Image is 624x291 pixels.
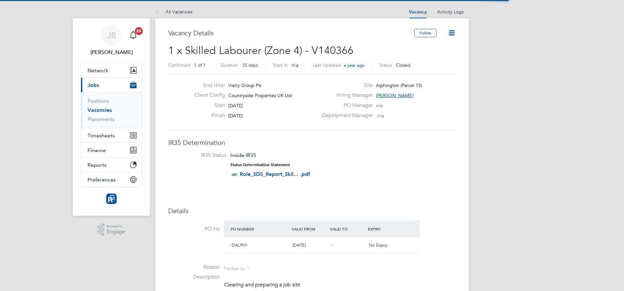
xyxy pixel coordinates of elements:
span: 20 [135,27,143,35]
button: Network [81,63,142,77]
span: Reports [88,162,107,168]
label: Description [168,274,220,281]
span: a year ago [344,62,365,68]
a: Role_SDS_Report_Skil... .pdf [240,171,310,177]
span: n/a [292,62,298,68]
a: Placements [88,116,115,122]
label: Start In [273,62,288,68]
label: PO Manager [318,102,373,109]
div: Jobs [81,92,142,128]
button: Follow [414,29,436,37]
label: Deployment Manager [318,112,373,119]
a: Activity Logs [437,9,464,15]
h3: Details [168,207,456,215]
span: Alphington (Parcel 15) [376,82,422,88]
div: Valid To [328,223,367,235]
a: Positions [88,98,109,104]
div: Valid From [290,223,328,235]
a: All Vacancies [155,9,192,15]
label: Status [379,62,392,68]
h3: IR35 Determination [168,138,456,147]
span: Jobs [88,82,99,88]
span: Engage [107,229,125,235]
span: Countryside Properties UK Ltd [228,93,292,98]
span: No Expiry [369,242,387,248]
span: Closed [396,62,410,68]
label: IR35 Status [175,152,226,159]
h3: Vacancy Details [168,29,414,37]
span: Inside IR35 [230,152,256,158]
span: 1 of 1 [194,62,206,68]
label: PO No [168,226,220,232]
a: Powered byEngage [98,224,125,236]
a: Go to home page [81,194,142,204]
div: PO Number [229,223,290,235]
span: [DATE] [228,113,243,119]
span: Network [88,67,108,74]
a: JB[PERSON_NAME] [81,25,142,56]
span: n/a [376,103,383,109]
label: Confirmed [168,62,190,68]
strong: Status Determination Statement [230,163,290,167]
span: Vistry Group Plc [228,82,262,88]
span: [DATE] [293,242,306,248]
label: Last Updated [313,62,341,68]
span: Powered by [107,224,125,229]
span: [PERSON_NAME] [376,93,414,98]
span: 35 days [242,62,258,68]
label: End Hirer [189,82,225,89]
label: Duration [221,62,238,68]
a: Vacancies [88,107,112,113]
span: Timesheets [88,132,115,139]
label: Client Config [189,92,225,99]
button: Reports [81,158,142,172]
span: JB [107,31,116,40]
label: Site [318,82,373,89]
label: Reason [168,264,220,271]
nav: Main navigation [73,18,150,216]
span: DALPH1 [232,242,248,248]
a: 20 [127,25,140,46]
div: For due to "" [224,264,250,271]
span: n/a [377,113,384,119]
button: Finance [81,143,142,157]
label: Finish [189,112,225,119]
button: Preferences [81,172,142,187]
img: resourcinggroup-logo-retina.png [106,194,117,204]
span: 1 x Skilled Labourer (Zone 4) - V140366 [168,44,353,57]
label: Start [189,102,225,109]
span: - [331,242,332,248]
li: Clearing and preparing a job site [224,282,456,290]
button: Timesheets [81,128,142,143]
label: Hiring Manager [318,92,373,99]
span: Finance [88,147,106,153]
span: Preferences [88,177,116,183]
a: Vacancy [409,9,427,15]
span: Joe Belsten [81,48,142,56]
span: [DATE] [228,103,243,109]
button: Jobs [81,78,142,92]
div: Expiry [366,223,404,235]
